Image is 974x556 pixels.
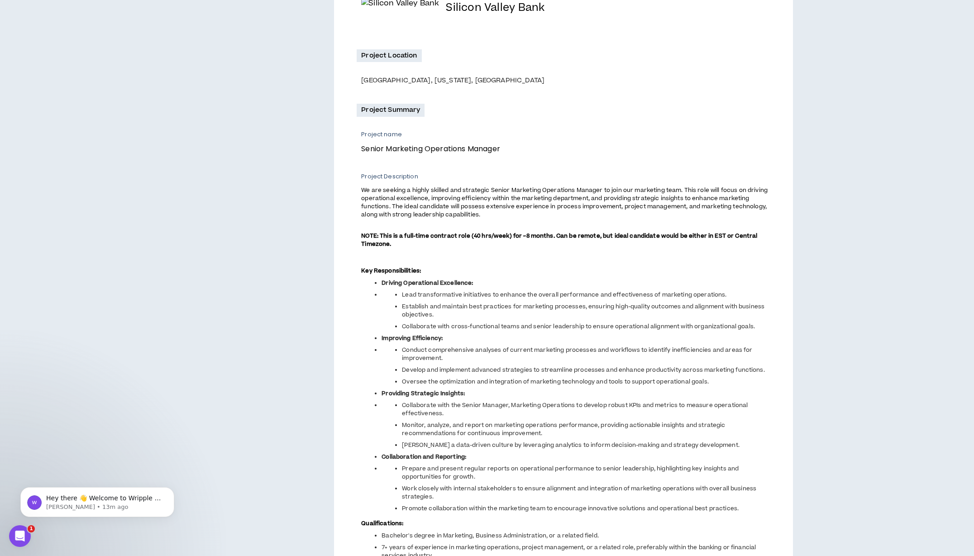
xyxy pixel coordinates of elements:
[446,2,544,14] h4: Silicon Valley Bank
[402,441,740,449] span: [PERSON_NAME] a data-driven culture by leveraging analytics to inform decision-making and strateg...
[361,76,770,86] div: [GEOGRAPHIC_DATA], [US_STATE], [GEOGRAPHIC_DATA]
[361,173,770,181] p: Project Description
[402,465,739,481] span: Prepare and present regular reports on operational performance to senior leadership, highlighting...
[357,49,421,62] p: Project Location
[361,267,421,275] strong: Key Responsibilities:
[357,104,425,116] p: Project Summary
[402,291,726,299] span: Lead transformative initiatives to enhance the overall performance and effectiveness of marketing...
[382,389,465,398] strong: Providing Strategic Insights:
[382,453,466,461] strong: Collaboration and Reporting:
[402,484,756,501] span: Work closely with internal stakeholders to ensure alignment and integration of marketing operatio...
[402,504,739,513] span: Promote collaboration within the marketing team to encourage innovative solutions and operational...
[402,322,755,331] span: Collaborate with cross-functional teams and senior leadership to ensure operational alignment wit...
[382,334,443,342] strong: Improving Efficiency:
[402,401,748,417] span: Collaborate with the Senior Manager, Marketing Operations to develop robust KPIs and metrics to m...
[402,366,765,374] span: Develop and implement advanced strategies to streamline processes and enhance productivity across...
[382,532,599,540] span: Bachelor's degree in Marketing, Business Administration, or a related field.
[7,468,188,532] iframe: Intercom notifications message
[402,378,709,386] span: Oversee the optimization and integration of marketing technology and tools to support operational...
[402,346,752,362] span: Conduct comprehensive analyses of current marketing processes and workflows to identify inefficie...
[361,130,763,139] p: Project name
[382,279,473,287] strong: Driving Operational Excellence:
[402,302,764,319] span: Establish and maintain best practices for marketing processes, ensuring high-quality outcomes and...
[361,143,763,155] p: Senior Marketing Operations Manager
[28,525,35,532] span: 1
[361,186,768,219] span: We are seeking a highly skilled and strategic Senior Marketing Operations Manager to join our mar...
[402,421,725,437] span: Monitor, analyze, and report on marketing operations performance, providing actionable insights a...
[9,525,31,547] iframe: Intercom live chat
[361,232,757,248] strong: NOTE: This is a full-time contract role (40 hrs/week) for ~8 months. Can be remote, but ideal can...
[361,519,403,527] strong: Qualifications:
